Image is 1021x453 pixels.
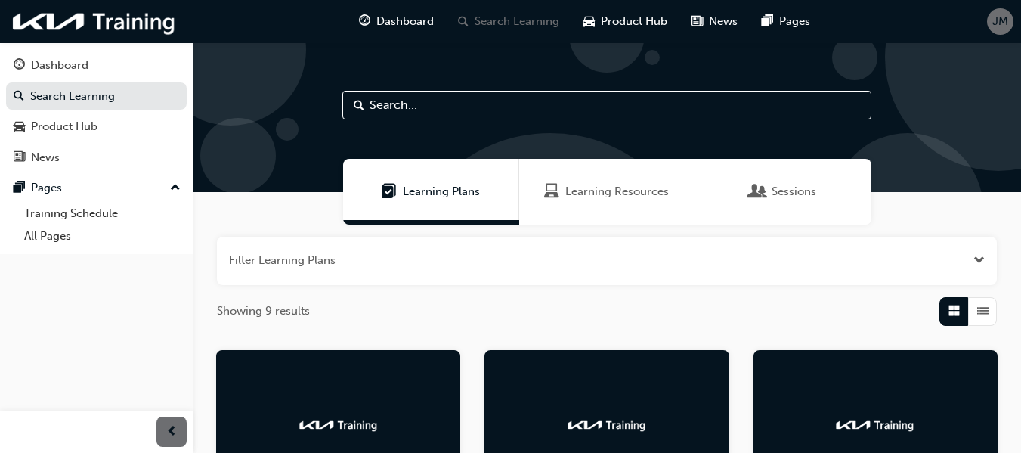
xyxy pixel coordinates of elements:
a: guage-iconDashboard [347,6,446,37]
button: Pages [6,174,187,202]
a: SessionsSessions [695,159,871,225]
span: guage-icon [14,59,25,73]
a: news-iconNews [679,6,750,37]
button: DashboardSearch LearningProduct HubNews [6,48,187,174]
span: Learning Plans [403,183,480,200]
span: Dashboard [376,13,434,30]
a: pages-iconPages [750,6,822,37]
span: prev-icon [166,423,178,442]
span: car-icon [14,120,25,134]
div: Product Hub [31,118,97,135]
a: News [6,144,187,172]
a: All Pages [18,225,187,248]
a: Learning ResourcesLearning Resources [519,159,695,225]
a: search-iconSearch Learning [446,6,571,37]
a: Search Learning [6,82,187,110]
input: Search... [342,91,871,119]
img: kia-training [565,417,648,433]
span: pages-icon [762,12,773,31]
button: JM [987,8,1013,35]
span: Showing 9 results [217,303,310,320]
span: pages-icon [14,182,25,195]
img: kia-training [297,417,380,433]
img: kia-training [834,417,917,433]
span: Search Learning [475,13,559,30]
div: News [31,149,60,166]
a: Learning PlansLearning Plans [343,159,519,225]
span: search-icon [458,12,469,31]
span: Search [354,97,364,114]
a: Training Schedule [18,202,187,225]
span: guage-icon [359,12,370,31]
span: Sessions [750,183,766,200]
span: Learning Plans [382,183,397,200]
span: Product Hub [601,13,667,30]
span: news-icon [14,151,25,165]
span: search-icon [14,90,24,104]
span: up-icon [170,178,181,198]
span: news-icon [691,12,703,31]
button: Open the filter [973,252,985,269]
span: Pages [779,13,810,30]
a: Dashboard [6,51,187,79]
span: car-icon [583,12,595,31]
span: List [977,303,989,320]
img: kia-training [8,6,181,37]
span: Learning Resources [565,183,669,200]
span: News [709,13,738,30]
a: Product Hub [6,113,187,141]
span: Grid [948,303,960,320]
a: car-iconProduct Hub [571,6,679,37]
div: Pages [31,179,62,197]
div: Dashboard [31,57,88,74]
span: JM [992,13,1008,30]
span: Learning Resources [544,183,559,200]
span: Sessions [772,183,816,200]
